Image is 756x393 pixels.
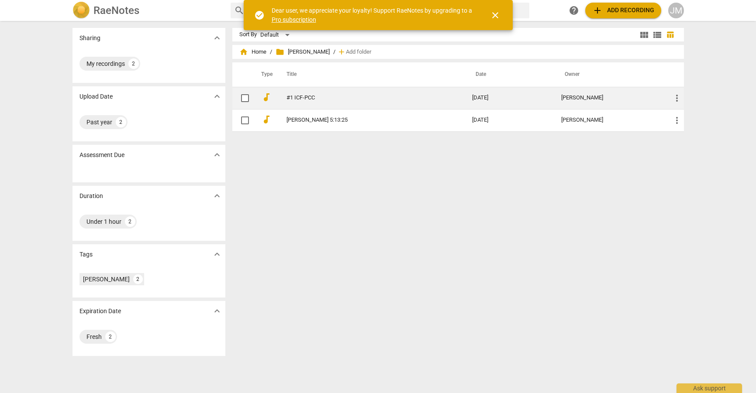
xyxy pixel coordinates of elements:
[569,5,579,16] span: help
[554,62,664,87] th: Owner
[566,3,582,18] a: Help
[212,306,222,316] span: expand_more
[490,10,501,21] span: close
[79,34,100,43] p: Sharing
[485,5,506,26] button: Close
[465,62,555,87] th: Date
[86,217,121,226] div: Under 1 hour
[677,383,742,393] div: Ask support
[212,91,222,102] span: expand_more
[261,92,272,103] span: audiotrack
[211,248,224,261] button: Show more
[652,30,663,40] span: view_list
[211,148,224,161] button: Show more
[125,216,135,227] div: 2
[105,331,116,342] div: 2
[72,2,224,19] a: LogoRaeNotes
[287,95,441,101] a: #1 ICF-PCC
[211,90,224,103] button: Show more
[128,58,139,69] div: 2
[333,49,335,55] span: /
[254,62,276,87] th: Type
[239,48,248,56] span: home
[239,48,266,56] span: Home
[585,3,661,18] button: Upload
[261,114,272,125] span: audiotrack
[272,16,316,23] a: Pro subscription
[672,93,682,103] span: more_vert
[211,304,224,318] button: Show more
[212,33,222,43] span: expand_more
[116,117,126,127] div: 2
[260,28,293,42] div: Default
[276,48,330,56] span: [PERSON_NAME]
[337,48,346,56] span: add
[272,6,474,24] div: Dear user, we appreciate your loyalty! Support RaeNotes by upgrading to a
[212,249,222,260] span: expand_more
[212,191,222,201] span: expand_more
[276,48,284,56] span: folder
[465,87,555,109] td: [DATE]
[270,49,272,55] span: /
[666,31,674,39] span: table_chart
[639,30,649,40] span: view_module
[668,3,684,18] button: JM
[276,62,465,87] th: Title
[79,250,93,259] p: Tags
[638,28,651,41] button: Tile view
[672,115,682,126] span: more_vert
[83,275,130,284] div: [PERSON_NAME]
[72,2,90,19] img: Logo
[86,332,102,341] div: Fresh
[346,49,371,55] span: Add folder
[86,59,125,68] div: My recordings
[561,117,657,123] div: [PERSON_NAME]
[93,4,139,17] h2: RaeNotes
[86,118,112,126] div: Past year
[592,5,603,16] span: add
[234,5,245,16] span: search
[79,191,103,201] p: Duration
[239,31,257,38] div: Sort By
[211,31,224,44] button: Show more
[79,150,124,160] p: Assessment Due
[465,109,555,131] td: [DATE]
[254,10,265,21] span: check_circle
[211,189,224,202] button: Show more
[651,28,664,41] button: List view
[592,5,654,16] span: Add recording
[212,150,222,160] span: expand_more
[133,274,143,284] div: 2
[79,307,121,316] p: Expiration Date
[287,117,441,123] a: [PERSON_NAME] 5:13:25
[79,92,113,101] p: Upload Date
[664,28,677,41] button: Table view
[561,95,657,101] div: [PERSON_NAME]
